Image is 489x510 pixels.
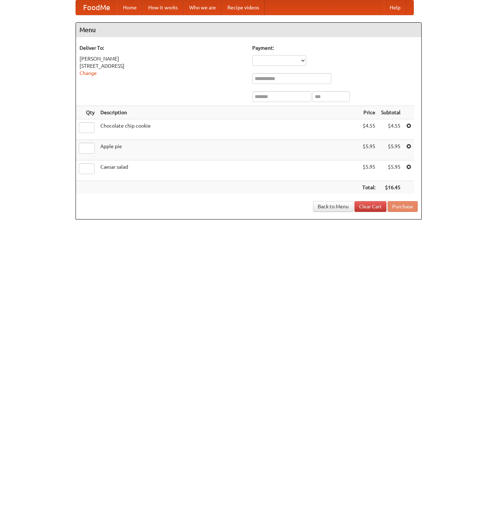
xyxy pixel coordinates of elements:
[80,44,245,52] h5: Deliver To:
[378,140,403,160] td: $5.95
[354,201,386,212] a: Clear Cart
[98,106,359,119] th: Description
[80,55,245,62] div: [PERSON_NAME]
[359,181,378,194] th: Total:
[378,106,403,119] th: Subtotal
[378,181,403,194] th: $16.45
[378,160,403,181] td: $5.95
[76,106,98,119] th: Qty
[76,0,117,15] a: FoodMe
[76,23,421,37] h4: Menu
[222,0,265,15] a: Recipe videos
[98,119,359,140] td: Chocolate chip cookie
[184,0,222,15] a: Who we are
[98,140,359,160] td: Apple pie
[252,44,418,52] h5: Payment:
[378,119,403,140] td: $4.55
[80,70,97,76] a: Change
[117,0,142,15] a: Home
[359,106,378,119] th: Price
[142,0,184,15] a: How it works
[98,160,359,181] td: Caesar salad
[313,201,353,212] a: Back to Menu
[384,0,406,15] a: Help
[80,62,245,70] div: [STREET_ADDRESS]
[359,119,378,140] td: $4.55
[359,140,378,160] td: $5.95
[359,160,378,181] td: $5.95
[388,201,418,212] button: Purchase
